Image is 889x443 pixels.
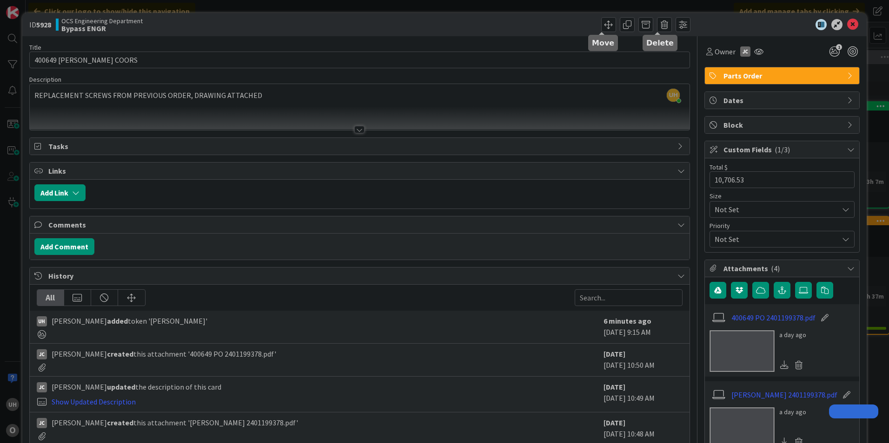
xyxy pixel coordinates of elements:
span: Not Set [715,203,834,216]
span: [PERSON_NAME] token '[PERSON_NAME]' [52,315,207,326]
b: [DATE] [604,418,625,427]
span: Dates [723,95,843,106]
b: [DATE] [604,349,625,358]
div: JC [37,349,47,359]
span: Comments [48,219,673,230]
span: Parts Order [723,70,843,81]
span: ( 4 ) [771,264,780,273]
span: Not Set [715,233,834,246]
b: updated [107,382,135,391]
div: [DATE] 10:49 AM [604,381,683,407]
h5: Delete [646,39,674,47]
h5: Move [592,39,614,47]
b: Bypass ENGR [61,25,143,32]
b: [DATE] [604,382,625,391]
span: Custom Fields [723,144,843,155]
a: [PERSON_NAME] 2401199378.pdf [731,389,837,400]
b: created [107,349,133,358]
span: Block [723,119,843,130]
div: [DATE] 10:48 AM [604,417,683,440]
div: JC [37,418,47,428]
div: JC [740,46,750,57]
button: Add Comment [34,238,94,255]
div: All [37,290,64,306]
p: REPLACEMENT SCREWS FROM PREVIOUS ORDER, DRAWING ATTACHED [34,90,685,101]
label: Total $ [710,163,728,171]
span: History [48,270,673,281]
input: type card name here... [29,52,690,68]
b: added [107,316,128,326]
label: Title [29,43,41,52]
div: Priority [710,222,855,229]
span: Owner [715,46,736,57]
div: [DATE] 9:15 AM [604,315,683,339]
div: a day ago [779,407,806,417]
a: Show Updated Description [52,397,136,406]
input: Search... [575,289,683,306]
span: ID [29,19,51,30]
span: [PERSON_NAME] this attachment '[PERSON_NAME] 2401199378.pdf' [52,417,298,428]
div: [DATE] 10:50 AM [604,348,683,371]
span: UH [667,89,680,102]
span: Description [29,75,61,84]
b: created [107,418,133,427]
span: 1 [836,44,842,50]
div: a day ago [779,330,806,340]
span: ( 1/3 ) [775,145,790,154]
span: Tasks [48,141,673,152]
div: JC [37,382,47,392]
div: Download [779,359,789,371]
b: 6 minutes ago [604,316,651,326]
span: [PERSON_NAME] this attachment '400649 PO 2401199378.pdf' [52,348,276,359]
span: Links [48,165,673,176]
button: Add Link [34,184,86,201]
span: OCS Engineering Department [61,17,143,25]
div: uh [37,316,47,326]
span: Attachments [723,263,843,274]
span: [PERSON_NAME] the description of this card [52,381,221,392]
div: Size [710,193,855,199]
b: 5928 [36,20,51,29]
a: 400649 PO 2401199378.pdf [731,312,816,323]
